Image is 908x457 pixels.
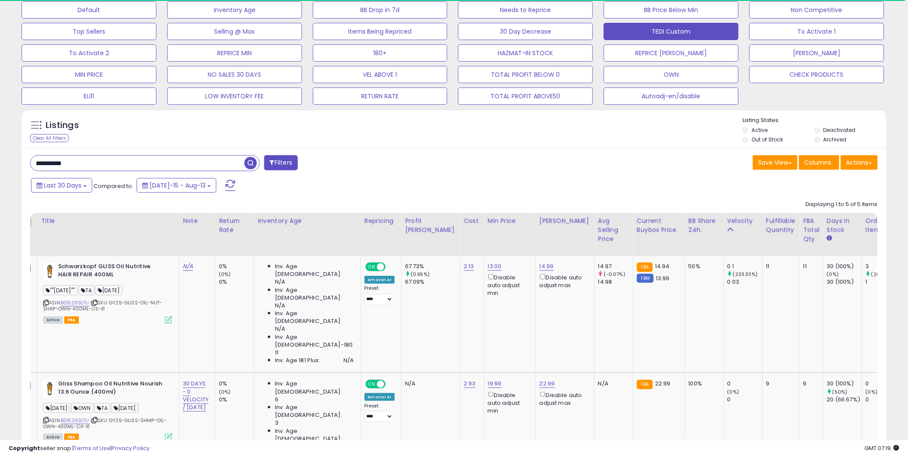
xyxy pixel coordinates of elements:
[343,357,354,364] span: N/A
[137,178,216,193] button: [DATE]-15 - Aug-13
[275,278,285,286] span: N/A
[727,388,740,395] small: (0%)
[637,380,653,389] small: FBA
[824,136,847,143] label: Archived
[275,404,354,419] span: Inv. Age [DEMOGRAPHIC_DATA]:
[866,263,901,270] div: 3
[865,444,899,452] span: 2025-09-13 07:19 GMT
[44,181,81,190] span: Last 30 Days
[841,155,878,170] button: Actions
[219,216,250,235] div: Return Rate
[275,349,278,357] span: 11
[866,388,878,395] small: (0%)
[727,278,762,286] div: 0.03
[866,380,901,388] div: 0
[112,444,150,452] a: Privacy Policy
[540,216,591,225] div: [PERSON_NAME]
[183,216,212,225] div: Note
[183,262,193,271] a: N/A
[727,263,762,270] div: 0.1
[824,126,856,134] label: Deactivated
[827,271,839,278] small: (0%)
[458,1,593,19] button: Needs to Reprice
[806,200,878,209] div: Displaying 1 to 5 of 5 items
[655,379,671,388] span: 22.99
[833,388,848,395] small: (50%)
[540,272,588,289] div: Disable auto adjust max
[43,299,162,312] span: | SKU: GY25-GLISS-OIL-NUT-SHAP-OWN-400ML-US-X1
[749,1,884,19] button: Non Competitive
[365,216,398,225] div: Repricing
[749,66,884,83] button: CHECK PRODUCTS
[803,380,817,388] div: 9
[219,396,254,404] div: 0%
[488,262,502,271] a: 13.00
[31,178,92,193] button: Last 30 Days
[64,316,79,324] span: FBA
[733,271,758,278] small: (233.33%)
[43,417,167,430] span: | SKU: GY25-GLISS-SHMP-OIL-OWN-400ML-CA-X1
[43,263,172,322] div: ASIN:
[689,263,717,270] div: 50%
[275,286,354,302] span: Inv. Age [DEMOGRAPHIC_DATA]:
[78,285,94,295] span: TA
[799,155,839,170] button: Columns
[540,262,554,271] a: 14.99
[488,272,529,297] div: Disable auto adjust min
[604,44,739,62] button: REPRICE [PERSON_NAME]
[604,271,625,278] small: (-0.07%)
[827,235,832,242] small: Days In Stock.
[405,263,460,270] div: 67.73%
[275,357,320,364] span: Inv. Age 181 Plus:
[766,216,796,235] div: Fulfillable Quantity
[488,379,502,388] a: 19.99
[313,44,448,62] button: 180+
[604,88,739,105] button: Autoadj-en/disable
[30,134,69,142] div: Clear All Filters
[727,380,762,388] div: 0
[94,182,133,190] span: Compared to:
[405,380,453,388] div: N/A
[827,278,862,286] div: 30 (100%)
[604,66,739,83] button: OWN
[22,1,156,19] button: Default
[655,262,670,270] span: 14.94
[827,216,858,235] div: Days In Stock
[46,119,79,131] h5: Listings
[749,23,884,40] button: To Activate 1
[656,274,670,282] span: 13.99
[22,88,156,105] button: ELI11
[313,88,448,105] button: RETURN RATE
[74,444,110,452] a: Terms of Use
[183,379,209,412] a: 30 DAYS - 0 VELOCITY / [DATE]
[598,216,630,244] div: Avg Selling Price
[766,380,793,388] div: 9
[827,263,862,270] div: 30 (100%)
[598,278,633,286] div: 14.98
[150,181,206,190] span: [DATE]-15 - Aug-13
[22,66,156,83] button: MIN PRICE
[9,444,40,452] strong: Copyright
[43,285,78,295] span: ""[DATE]""
[637,263,653,272] small: FBA
[9,444,150,453] div: seller snap | |
[540,390,588,407] div: Disable auto adjust max
[61,417,89,424] a: B015293LTU
[167,1,302,19] button: Inventory Age
[384,263,398,271] span: OFF
[275,419,278,427] span: 3
[752,136,783,143] label: Out of Stock
[365,285,395,305] div: Preset:
[827,396,862,404] div: 20 (66.67%)
[766,263,793,270] div: 11
[827,380,862,388] div: 30 (100%)
[866,278,901,286] div: 1
[458,23,593,40] button: 30 Day Decrease
[275,263,354,278] span: Inv. Age [DEMOGRAPHIC_DATA]:
[866,396,901,404] div: 0
[464,216,481,225] div: Cost
[275,325,285,333] span: N/A
[598,263,633,270] div: 14.97
[22,44,156,62] button: To Activate 2
[258,216,357,225] div: Inventory Age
